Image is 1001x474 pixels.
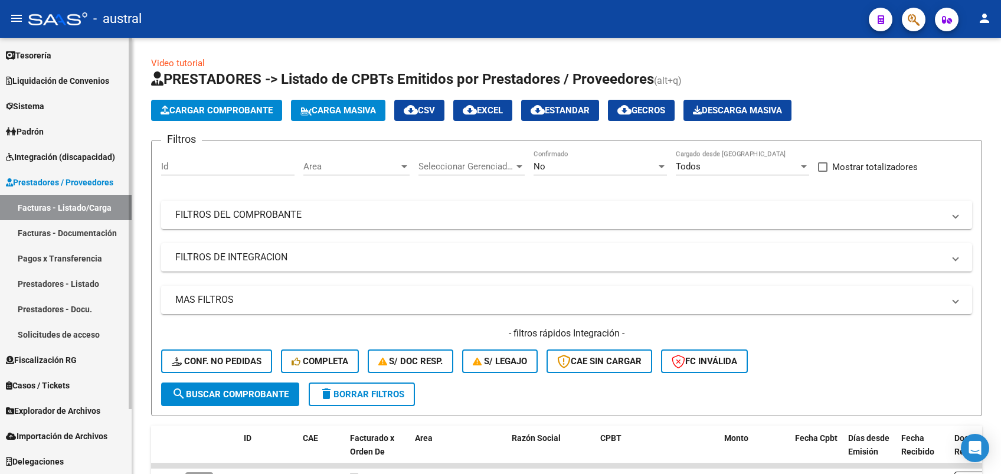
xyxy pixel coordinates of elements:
[319,389,404,400] span: Borrar Filtros
[832,160,918,174] span: Mostrar totalizadores
[6,151,115,164] span: Integración (discapacidad)
[404,105,435,116] span: CSV
[617,103,632,117] mat-icon: cloud_download
[291,100,385,121] button: Carga Masiva
[534,161,545,172] span: No
[557,356,642,367] span: CAE SIN CARGAR
[6,455,64,468] span: Delegaciones
[600,433,621,443] span: CPBT
[175,208,944,221] mat-panel-title: FILTROS DEL COMPROBANTE
[683,100,791,121] button: Descarga Masiva
[161,243,972,272] mat-expansion-panel-header: FILTROS DE INTEGRACION
[292,356,348,367] span: Completa
[175,293,944,306] mat-panel-title: MAS FILTROS
[693,105,782,116] span: Descarga Masiva
[161,201,972,229] mat-expansion-panel-header: FILTROS DEL COMPROBANTE
[672,356,737,367] span: FC Inválida
[309,383,415,406] button: Borrar Filtros
[453,100,512,121] button: EXCEL
[172,389,289,400] span: Buscar Comprobante
[462,349,538,373] button: S/ legajo
[172,387,186,401] mat-icon: search
[463,105,503,116] span: EXCEL
[281,349,359,373] button: Completa
[977,11,992,25] mat-icon: person
[724,433,748,443] span: Monto
[617,105,665,116] span: Gecros
[394,100,444,121] button: CSV
[961,434,989,462] div: Open Intercom Messenger
[378,356,443,367] span: S/ Doc Resp.
[848,433,889,456] span: Días desde Emisión
[93,6,142,32] span: - austral
[6,176,113,189] span: Prestadores / Proveedores
[6,404,100,417] span: Explorador de Archivos
[6,354,77,367] span: Fiscalización RG
[6,100,44,113] span: Sistema
[683,100,791,121] app-download-masive: Descarga masiva de comprobantes (adjuntos)
[161,131,202,148] h3: Filtros
[531,105,590,116] span: Estandar
[9,11,24,25] mat-icon: menu
[319,387,333,401] mat-icon: delete
[161,383,299,406] button: Buscar Comprobante
[547,349,652,373] button: CAE SIN CARGAR
[172,356,261,367] span: Conf. no pedidas
[300,105,376,116] span: Carga Masiva
[6,379,70,392] span: Casos / Tickets
[244,433,251,443] span: ID
[161,327,972,340] h4: - filtros rápidos Integración -
[6,49,51,62] span: Tesorería
[368,349,454,373] button: S/ Doc Resp.
[6,74,109,87] span: Liquidación de Convenios
[608,100,675,121] button: Gecros
[661,349,748,373] button: FC Inválida
[6,125,44,138] span: Padrón
[303,433,318,443] span: CAE
[303,161,399,172] span: Area
[151,71,654,87] span: PRESTADORES -> Listado de CPBTs Emitidos por Prestadores / Proveedores
[473,356,527,367] span: S/ legajo
[404,103,418,117] mat-icon: cloud_download
[161,286,972,314] mat-expansion-panel-header: MAS FILTROS
[175,251,944,264] mat-panel-title: FILTROS DE INTEGRACION
[654,75,682,86] span: (alt+q)
[161,105,273,116] span: Cargar Comprobante
[463,103,477,117] mat-icon: cloud_download
[415,433,433,443] span: Area
[901,433,934,456] span: Fecha Recibido
[418,161,514,172] span: Seleccionar Gerenciador
[6,430,107,443] span: Importación de Archivos
[521,100,599,121] button: Estandar
[676,161,701,172] span: Todos
[531,103,545,117] mat-icon: cloud_download
[512,433,561,443] span: Razón Social
[795,433,838,443] span: Fecha Cpbt
[350,433,394,456] span: Facturado x Orden De
[161,349,272,373] button: Conf. no pedidas
[151,100,282,121] button: Cargar Comprobante
[151,58,205,68] a: Video tutorial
